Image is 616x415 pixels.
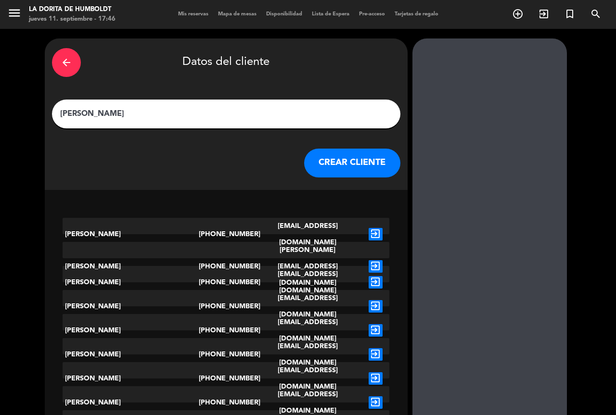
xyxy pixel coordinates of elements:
[354,12,390,17] span: Pre-acceso
[369,228,383,240] i: exit_to_app
[63,290,199,323] div: [PERSON_NAME]
[369,300,383,313] i: exit_to_app
[304,149,400,177] button: CREAR CLIENTE
[512,8,524,20] i: add_circle_outline
[253,218,362,251] div: [EMAIL_ADDRESS][DOMAIN_NAME]
[213,12,261,17] span: Mapa de mesas
[253,314,362,347] div: [EMAIL_ADDRESS][DOMAIN_NAME]
[307,12,354,17] span: Lista de Espera
[369,276,383,289] i: exit_to_app
[199,266,253,299] div: [PHONE_NUMBER]
[369,348,383,361] i: exit_to_app
[61,57,72,68] i: arrow_back
[538,8,550,20] i: exit_to_app
[63,362,199,395] div: [PERSON_NAME]
[52,46,400,79] div: Datos del cliente
[63,218,199,251] div: [PERSON_NAME]
[59,107,393,121] input: Escriba nombre, correo electrónico o número de teléfono...
[63,314,199,347] div: [PERSON_NAME]
[29,14,115,24] div: jueves 11. septiembre - 17:46
[199,218,253,251] div: [PHONE_NUMBER]
[199,290,253,323] div: [PHONE_NUMBER]
[199,314,253,347] div: [PHONE_NUMBER]
[7,6,22,24] button: menu
[199,338,253,371] div: [PHONE_NUMBER]
[63,242,199,291] div: [PERSON_NAME]
[63,338,199,371] div: [PERSON_NAME]
[369,260,383,273] i: exit_to_app
[590,8,602,20] i: search
[7,6,22,20] i: menu
[369,396,383,409] i: exit_to_app
[369,372,383,385] i: exit_to_app
[199,362,253,395] div: [PHONE_NUMBER]
[564,8,576,20] i: turned_in_not
[253,242,362,291] div: [PERSON_NAME][EMAIL_ADDRESS][DOMAIN_NAME]
[63,266,199,299] div: [PERSON_NAME]
[390,12,443,17] span: Tarjetas de regalo
[253,290,362,323] div: [EMAIL_ADDRESS][DOMAIN_NAME]
[253,266,362,299] div: [EMAIL_ADDRESS][DOMAIN_NAME]
[173,12,213,17] span: Mis reservas
[253,338,362,371] div: [EMAIL_ADDRESS][DOMAIN_NAME]
[261,12,307,17] span: Disponibilidad
[199,242,253,291] div: [PHONE_NUMBER]
[369,324,383,337] i: exit_to_app
[29,5,115,14] div: La Dorita de Humboldt
[253,362,362,395] div: [EMAIL_ADDRESS][DOMAIN_NAME]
